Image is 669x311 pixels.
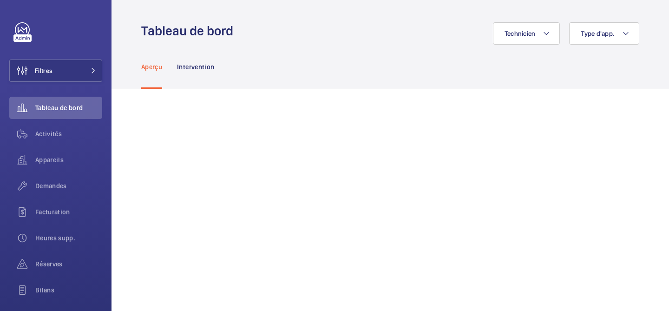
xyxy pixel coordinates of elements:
[141,22,239,40] h1: Tableau de bord
[35,233,102,243] span: Heures supp.
[505,30,536,37] span: Technicien
[569,22,639,45] button: Type d'app.
[35,66,52,75] span: Filtres
[35,259,102,269] span: Réserves
[35,181,102,191] span: Demandes
[35,285,102,295] span: Bilans
[35,129,102,139] span: Activités
[141,62,162,72] p: Aperçu
[35,207,102,217] span: Facturation
[177,62,214,72] p: Intervention
[581,30,615,37] span: Type d'app.
[35,155,102,165] span: Appareils
[493,22,560,45] button: Technicien
[35,103,102,112] span: Tableau de bord
[9,60,102,82] button: Filtres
